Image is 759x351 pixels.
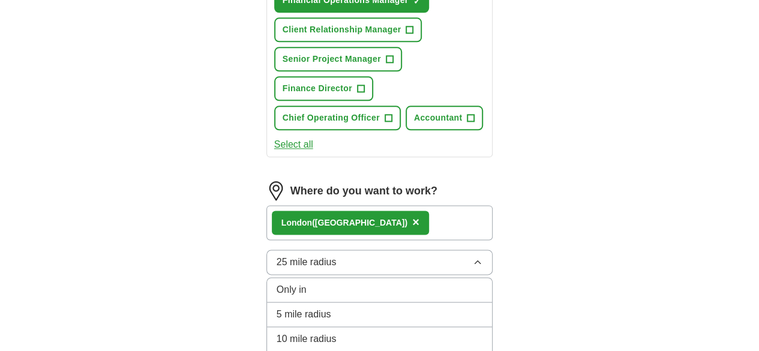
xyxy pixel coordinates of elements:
[412,214,419,232] button: ×
[406,106,484,130] button: Accountant
[266,181,286,200] img: location.png
[283,112,380,124] span: Chief Operating Officer
[283,23,401,36] span: Client Relationship Manager
[283,53,381,65] span: Senior Project Manager
[412,215,419,229] span: ×
[277,332,337,346] span: 10 mile radius
[274,17,422,42] button: Client Relationship Manager
[274,47,402,71] button: Senior Project Manager
[414,112,463,124] span: Accountant
[312,218,407,227] span: ([GEOGRAPHIC_DATA])
[274,76,373,101] button: Finance Director
[281,217,407,229] div: on
[277,307,331,322] span: 5 mile radius
[283,82,352,95] span: Finance Director
[274,106,401,130] button: Chief Operating Officer
[290,183,437,199] label: Where do you want to work?
[281,218,302,227] strong: Lond
[266,250,493,275] button: 25 mile radius
[277,283,307,297] span: Only in
[277,255,337,269] span: 25 mile radius
[274,137,313,152] button: Select all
